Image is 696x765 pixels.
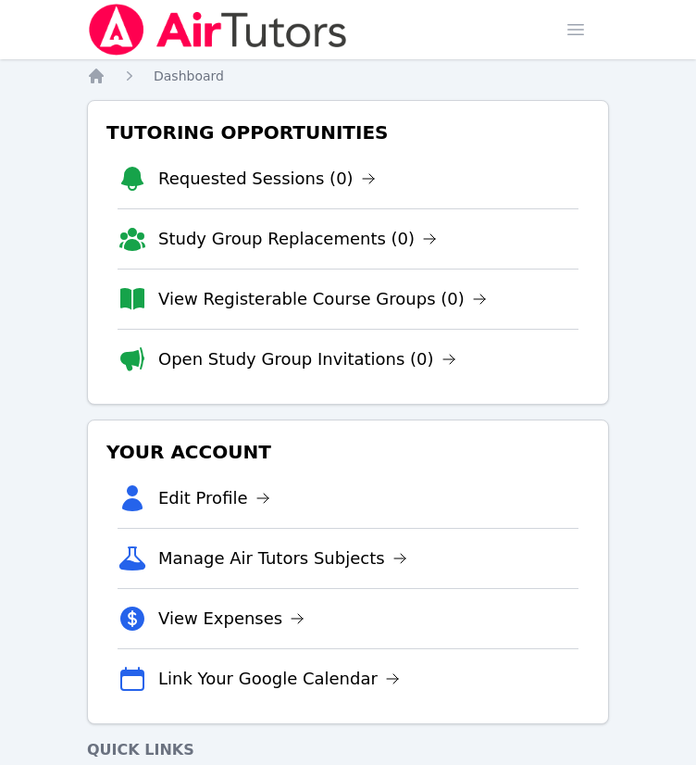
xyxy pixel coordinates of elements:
a: Open Study Group Invitations (0) [158,346,456,372]
a: Requested Sessions (0) [158,166,376,192]
h4: Quick Links [87,739,609,761]
h3: Tutoring Opportunities [103,116,593,149]
a: Dashboard [154,67,224,85]
a: Edit Profile [158,485,270,511]
nav: Breadcrumb [87,67,609,85]
span: Dashboard [154,69,224,83]
a: Study Group Replacements (0) [158,226,437,252]
h3: Your Account [103,435,593,469]
a: Manage Air Tutors Subjects [158,546,407,571]
a: View Expenses [158,606,304,632]
a: Link Your Google Calendar [158,666,400,692]
img: Air Tutors [87,4,349,56]
a: View Registerable Course Groups (0) [158,286,487,312]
